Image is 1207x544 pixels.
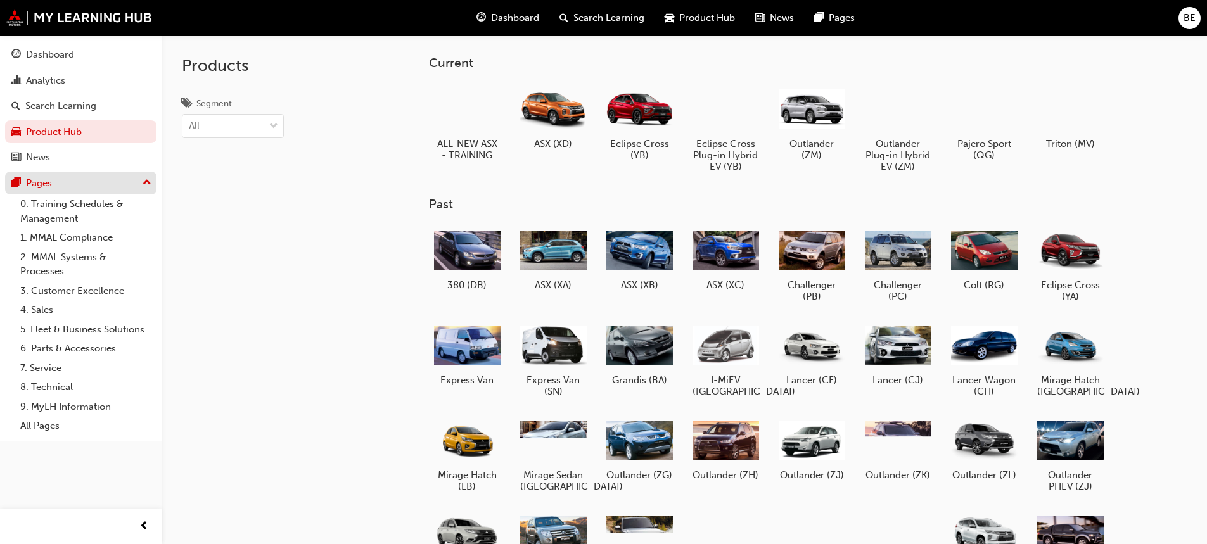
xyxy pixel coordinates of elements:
[1184,11,1196,25] span: BE
[1178,7,1201,29] button: BE
[5,146,156,169] a: News
[1037,469,1104,492] h5: Outlander PHEV (ZJ)
[860,222,936,307] a: Challenger (PC)
[601,317,677,391] a: Grandis (BA)
[5,172,156,195] button: Pages
[606,279,673,291] h5: ASX (XB)
[745,5,804,31] a: news-iconNews
[549,5,655,31] a: search-iconSearch Learning
[491,11,539,25] span: Dashboard
[196,98,232,110] div: Segment
[515,222,591,296] a: ASX (XA)
[520,469,587,492] h5: Mirage Sedan ([GEOGRAPHIC_DATA])
[865,469,931,481] h5: Outlander (ZK)
[11,178,21,189] span: pages-icon
[1032,222,1108,307] a: Eclipse Cross (YA)
[15,228,156,248] a: 1. MMAL Compliance
[15,397,156,417] a: 9. MyLH Information
[693,469,759,481] h5: Outlander (ZH)
[434,469,501,492] h5: Mirage Hatch (LB)
[665,10,674,26] span: car-icon
[865,374,931,386] h5: Lancer (CJ)
[860,80,936,177] a: Outlander Plug-in Hybrid EV (ZM)
[774,80,850,165] a: Outlander (ZM)
[687,412,763,486] a: Outlander (ZH)
[5,41,156,172] button: DashboardAnalyticsSearch LearningProduct HubNews
[1037,138,1104,149] h5: Triton (MV)
[515,80,591,154] a: ASX (XD)
[865,138,931,172] h5: Outlander Plug-in Hybrid EV (ZM)
[687,80,763,177] a: Eclipse Cross Plug-in Hybrid EV (YB)
[182,99,191,110] span: tags-icon
[434,374,501,386] h5: Express Van
[1037,374,1104,397] h5: Mirage Hatch ([GEOGRAPHIC_DATA])
[601,412,677,486] a: Outlander (ZG)
[466,5,549,31] a: guage-iconDashboard
[429,80,505,165] a: ALL-NEW ASX - TRAINING
[26,150,50,165] div: News
[693,374,759,397] h5: I-MiEV ([GEOGRAPHIC_DATA])
[15,416,156,436] a: All Pages
[951,374,1018,397] h5: Lancer Wagon (CH)
[15,339,156,358] a: 6. Parts & Accessories
[11,49,21,61] span: guage-icon
[951,279,1018,291] h5: Colt (RG)
[779,469,845,481] h5: Outlander (ZJ)
[11,152,21,163] span: news-icon
[804,5,865,31] a: pages-iconPages
[601,80,677,165] a: Eclipse Cross (YB)
[15,248,156,281] a: 2. MMAL Systems & Processes
[601,222,677,296] a: ASX (XB)
[860,412,936,486] a: Outlander (ZK)
[429,197,1149,212] h3: Past
[770,11,794,25] span: News
[15,194,156,228] a: 0. Training Schedules & Management
[269,118,278,135] span: down-icon
[476,10,486,26] span: guage-icon
[25,99,96,113] div: Search Learning
[15,320,156,339] a: 5. Fleet & Business Solutions
[779,374,845,386] h5: Lancer (CF)
[520,374,587,397] h5: Express Van (SN)
[429,56,1149,70] h3: Current
[520,279,587,291] h5: ASX (XA)
[655,5,745,31] a: car-iconProduct Hub
[429,317,505,391] a: Express Van
[814,10,824,26] span: pages-icon
[1032,412,1108,497] a: Outlander PHEV (ZJ)
[429,222,505,296] a: 380 (DB)
[5,69,156,92] a: Analytics
[829,11,855,25] span: Pages
[946,412,1022,486] a: Outlander (ZL)
[860,317,936,391] a: Lancer (CJ)
[774,317,850,391] a: Lancer (CF)
[687,222,763,296] a: ASX (XC)
[755,10,765,26] span: news-icon
[6,9,152,26] img: mmal
[520,138,587,149] h5: ASX (XD)
[15,300,156,320] a: 4. Sales
[774,412,850,486] a: Outlander (ZJ)
[951,138,1018,161] h5: Pajero Sport (QG)
[189,119,200,134] div: All
[11,75,21,87] span: chart-icon
[693,138,759,172] h5: Eclipse Cross Plug-in Hybrid EV (YB)
[11,101,20,112] span: search-icon
[429,412,505,497] a: Mirage Hatch (LB)
[143,175,151,191] span: up-icon
[573,11,644,25] span: Search Learning
[774,222,850,307] a: Challenger (PB)
[5,94,156,118] a: Search Learning
[515,317,591,402] a: Express Van (SN)
[15,358,156,378] a: 7. Service
[515,412,591,497] a: Mirage Sedan ([GEOGRAPHIC_DATA])
[946,222,1022,296] a: Colt (RG)
[5,120,156,144] a: Product Hub
[11,127,21,138] span: car-icon
[15,281,156,301] a: 3. Customer Excellence
[865,279,931,302] h5: Challenger (PC)
[26,47,74,62] div: Dashboard
[693,279,759,291] h5: ASX (XC)
[679,11,735,25] span: Product Hub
